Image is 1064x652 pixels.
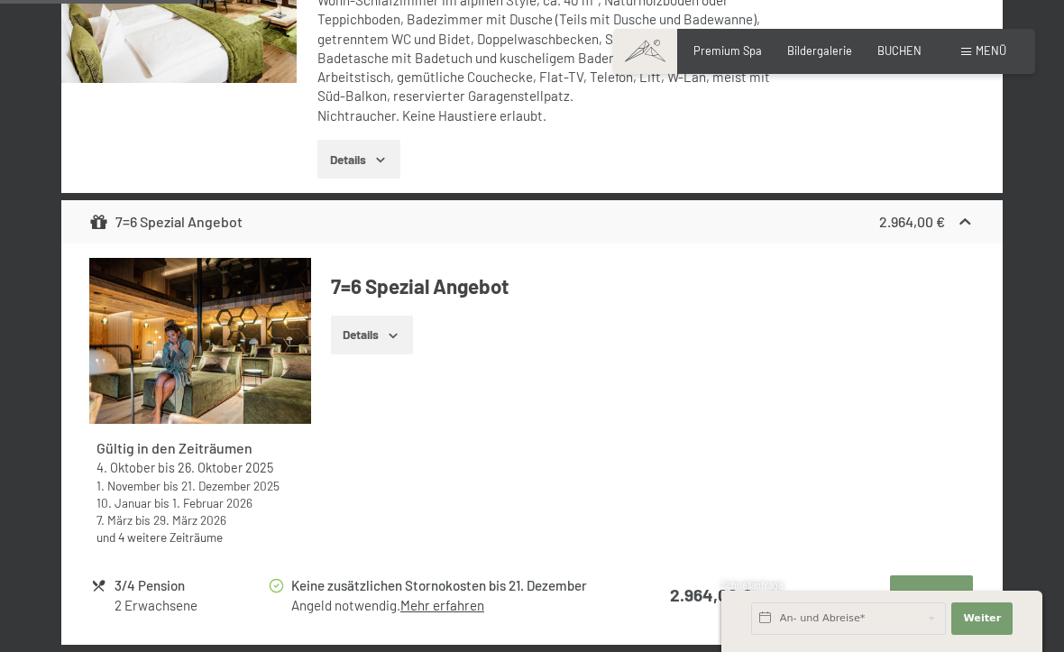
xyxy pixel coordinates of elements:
[96,529,223,545] a: und 4 weitere Zeiträume
[172,495,252,510] time: 01.02.2026
[877,43,922,58] a: BUCHEN
[96,494,305,511] div: bis
[331,272,975,300] h4: 7=6 Spezial Angebot
[317,140,399,179] button: Details
[879,213,945,230] strong: 2.964,00 €
[115,596,267,615] div: 2 Erwachsene
[721,580,784,591] span: Schnellanfrage
[96,477,305,494] div: bis
[787,43,852,58] a: Bildergalerie
[331,316,413,355] button: Details
[96,478,161,493] time: 01.11.2025
[96,460,155,475] time: 04.10.2025
[89,258,310,424] img: mss_renderimg.php
[400,597,484,613] a: Mehr erfahren
[96,459,305,477] div: bis
[96,495,151,510] time: 10.01.2026
[181,478,280,493] time: 21.12.2025
[178,460,273,475] time: 26.10.2025
[115,575,267,596] div: 3/4 Pension
[96,511,305,528] div: bis
[89,211,243,233] div: 7=6 Spezial Angebot
[61,200,1003,243] div: 7=6 Spezial Angebot2.964,00 €
[96,512,133,528] time: 07.03.2026
[153,512,226,528] time: 29.03.2026
[963,611,1001,626] span: Weiter
[976,43,1006,58] span: Menü
[291,596,619,615] div: Angeld notwendig.
[291,575,619,596] div: Keine zusätzlichen Stornokosten bis 21. Dezember
[693,43,762,58] a: Premium Spa
[890,575,973,615] button: Auswählen
[96,439,252,456] strong: Gültig in den Zeiträumen
[951,602,1013,635] button: Weiter
[670,584,752,605] strong: 2.964,00 €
